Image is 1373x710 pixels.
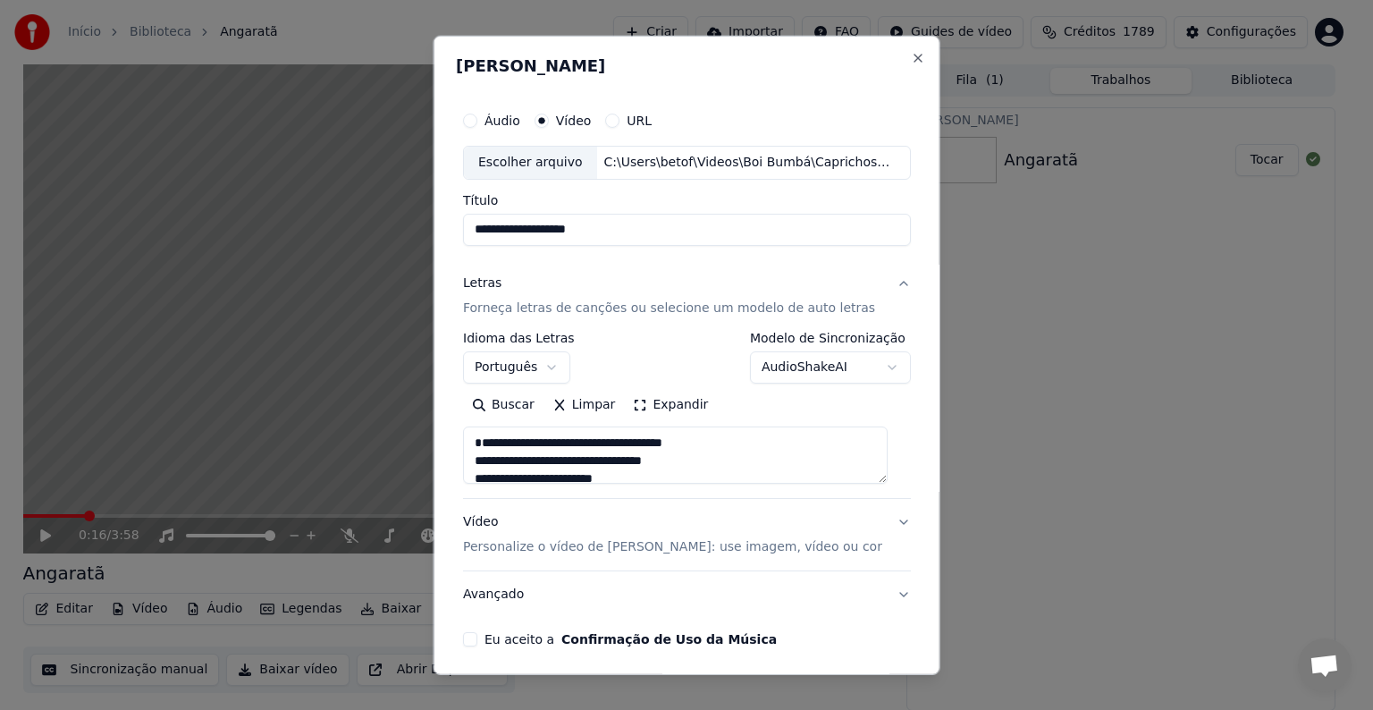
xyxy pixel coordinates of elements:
button: Avançado [463,571,911,618]
div: Escolher arquivo [464,147,597,179]
label: Eu aceito a [484,633,777,646]
button: Eu aceito a [561,633,777,646]
p: Forneça letras de canções ou selecione um modelo de auto letras [463,300,875,317]
button: Buscar [463,391,543,419]
button: LetrasForneça letras de canções ou selecione um modelo de auto letras [463,260,911,332]
label: URL [627,114,652,127]
div: Vídeo [463,513,882,556]
button: Expandir [624,391,717,419]
label: Título [463,194,911,207]
label: Idioma das Letras [463,332,575,344]
h2: [PERSON_NAME] [456,58,918,74]
button: VídeoPersonalize o vídeo de [PERSON_NAME]: use imagem, vídeo ou cor [463,499,911,571]
div: Letras [463,275,501,292]
div: LetrasForneça letras de canções ou selecione um modelo de auto letras [463,332,911,498]
p: Personalize o vídeo de [PERSON_NAME]: use imagem, vídeo ou cor [463,538,882,556]
label: Modelo de Sincronização [749,332,910,344]
div: C:\Users\betof\Videos\Boi Bumbá\Caprichoso 2003\Boi Estrela.mp4 [596,154,900,172]
button: Limpar [543,391,624,419]
label: Áudio [484,114,520,127]
label: Vídeo [555,114,591,127]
